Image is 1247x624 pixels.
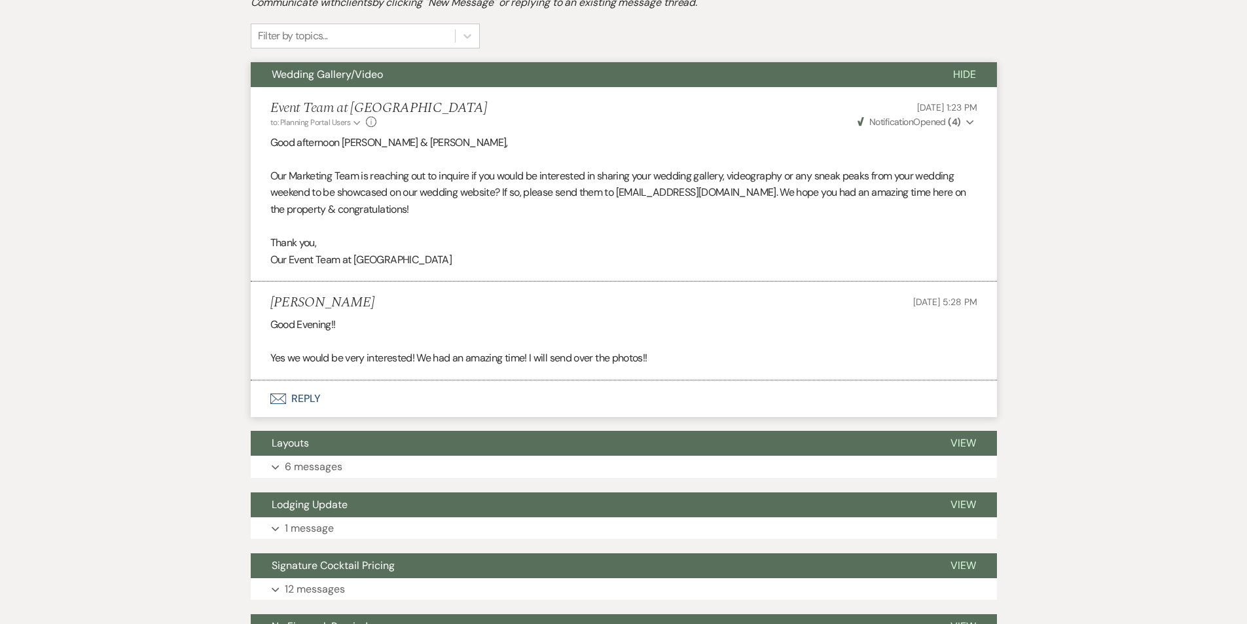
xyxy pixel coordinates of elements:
span: View [950,498,976,511]
span: to: Planning Portal Users [270,117,351,128]
span: View [950,436,976,450]
span: View [950,559,976,572]
span: Notification [869,116,913,128]
span: Lodging Update [272,498,348,511]
strong: ( 4 ) [948,116,960,128]
button: Layouts [251,431,930,456]
button: Hide [932,62,997,87]
div: Filter by topics... [258,28,328,44]
h5: Event Team at [GEOGRAPHIC_DATA] [270,100,488,117]
p: Good afternoon [PERSON_NAME] & [PERSON_NAME], [270,134,977,151]
p: 6 messages [285,458,342,475]
button: Signature Cocktail Pricing [251,553,930,578]
span: Hide [953,67,976,81]
button: NotificationOpened (4) [856,115,977,129]
button: View [930,431,997,456]
p: 1 message [285,520,334,537]
button: 6 messages [251,456,997,478]
p: Good Evening!! [270,316,977,333]
span: [DATE] 5:28 PM [913,296,977,308]
button: View [930,553,997,578]
p: 12 messages [285,581,345,598]
span: [DATE] 1:23 PM [917,101,977,113]
button: Wedding Gallery/Video [251,62,932,87]
p: Our Marketing Team is reaching out to inquire if you would be interested in sharing your wedding ... [270,168,977,218]
span: Layouts [272,436,309,450]
button: 1 message [251,517,997,540]
p: Our Event Team at [GEOGRAPHIC_DATA] [270,251,977,268]
button: to: Planning Portal Users [270,117,363,128]
p: Thank you, [270,234,977,251]
h5: [PERSON_NAME] [270,295,374,311]
span: Signature Cocktail Pricing [272,559,395,572]
span: Wedding Gallery/Video [272,67,383,81]
button: Lodging Update [251,492,930,517]
button: Reply [251,380,997,417]
p: Yes we would be very interested! We had an amazing time! I will send over the photos!! [270,350,977,367]
button: View [930,492,997,517]
span: Opened [858,116,961,128]
button: 12 messages [251,578,997,600]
